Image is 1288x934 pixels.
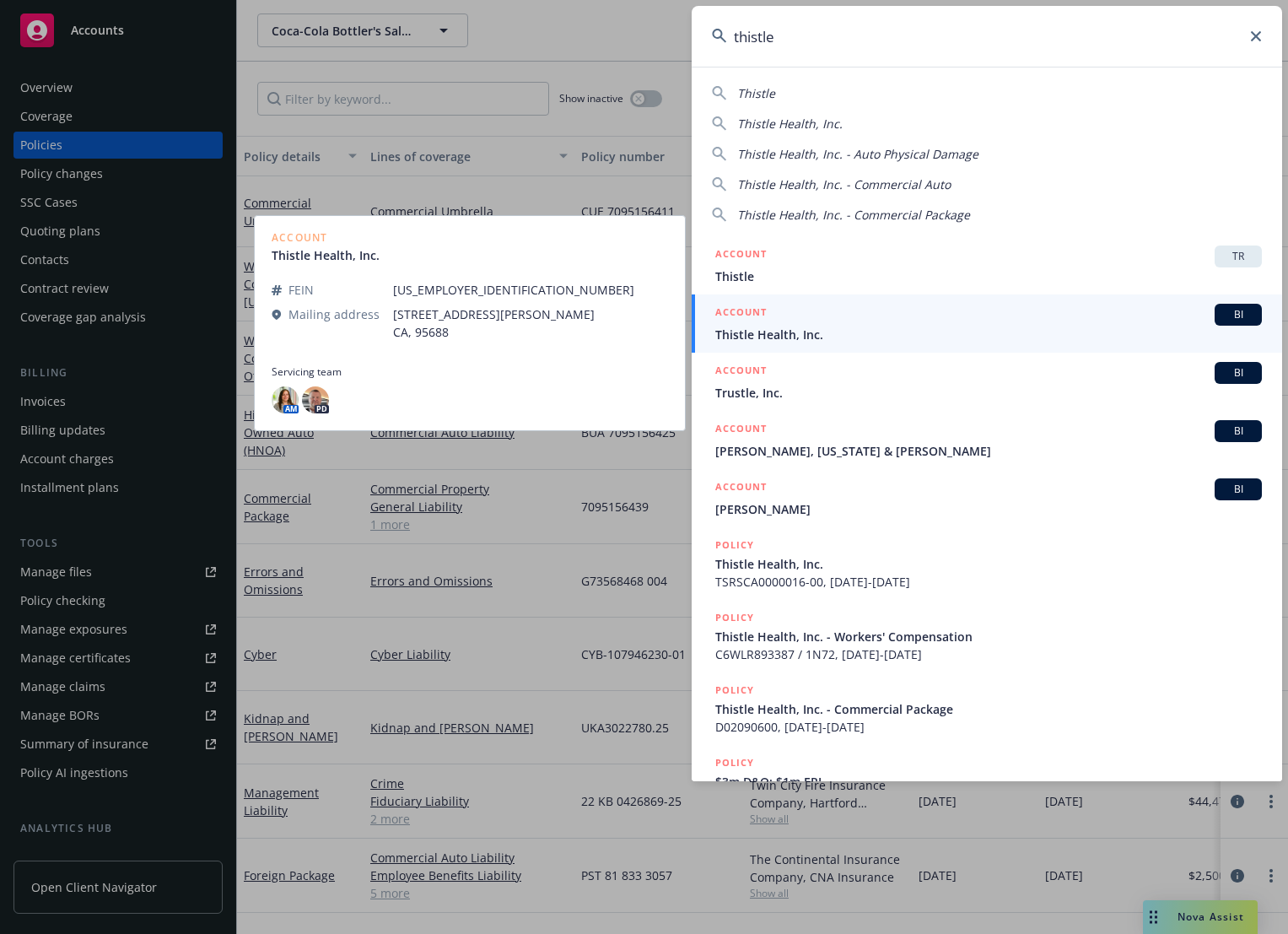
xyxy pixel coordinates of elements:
[692,469,1282,527] a: ACCOUNTBI[PERSON_NAME]
[715,246,767,266] h5: ACCOUNT
[1221,249,1255,264] span: TR
[692,527,1282,600] a: POLICYThistle Health, Inc.TSRSCA0000016-00, [DATE]-[DATE]
[715,555,1262,573] span: Thistle Health, Inc.
[692,411,1282,469] a: ACCOUNTBI[PERSON_NAME], [US_STATE] & [PERSON_NAME]
[692,294,1282,353] a: ACCOUNTBIThistle Health, Inc.
[715,609,754,626] h5: POLICY
[692,353,1282,411] a: ACCOUNTBITrustle, Inc.
[715,420,767,440] h5: ACCOUNT
[692,672,1282,745] a: POLICYThistle Health, Inc. - Commercial PackageD02090600, [DATE]-[DATE]
[715,362,767,382] h5: ACCOUNT
[737,207,970,223] span: Thistle Health, Inc. - Commercial Package
[737,146,978,162] span: Thistle Health, Inc. - Auto Physical Damage
[715,442,1262,460] span: [PERSON_NAME], [US_STATE] & [PERSON_NAME]
[715,573,1262,591] span: TSRSCA0000016-00, [DATE]-[DATE]
[737,176,951,192] span: Thistle Health, Inc. - Commercial Auto
[715,384,1262,402] span: Trustle, Inc.
[1221,307,1255,322] span: BI
[1221,365,1255,381] span: BI
[692,600,1282,672] a: POLICYThistle Health, Inc. - Workers' CompensationC6WLR893387 / 1N72, [DATE]-[DATE]
[715,267,1262,285] span: Thistle
[715,718,1262,736] span: D02090600, [DATE]-[DATE]
[692,6,1282,67] input: Search...
[715,682,754,699] h5: POLICY
[715,773,1262,791] span: $3m D&O; $1m EPL
[737,85,775,101] span: Thistle
[715,645,1262,663] span: C6WLR893387 / 1N72, [DATE]-[DATE]
[1221,424,1255,439] span: BI
[715,754,754,771] h5: POLICY
[715,304,767,324] h5: ACCOUNT
[692,745,1282,818] a: POLICY$3m D&O; $1m EPL
[715,537,754,553] h5: POLICY
[715,326,1262,343] span: Thistle Health, Inc.
[715,500,1262,518] span: [PERSON_NAME]
[715,628,1262,645] span: Thistle Health, Inc. - Workers' Compensation
[692,236,1282,294] a: ACCOUNTTRThistle
[715,700,1262,718] span: Thistle Health, Inc. - Commercial Package
[1221,482,1255,497] span: BI
[715,478,767,499] h5: ACCOUNT
[737,116,843,132] span: Thistle Health, Inc.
